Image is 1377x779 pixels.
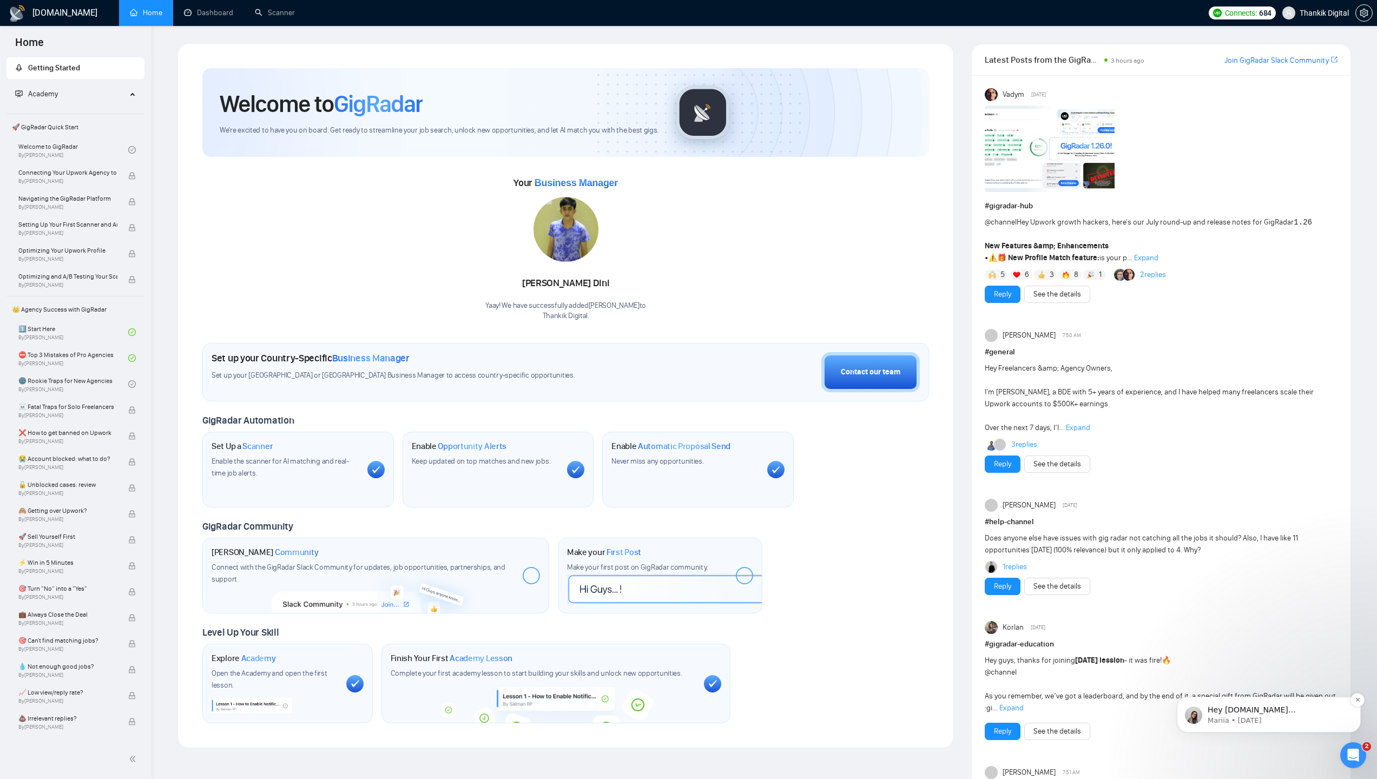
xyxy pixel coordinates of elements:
[1031,623,1045,632] span: [DATE]
[1063,768,1080,777] span: 7:51 AM
[18,724,117,730] span: By [PERSON_NAME]
[18,372,128,396] a: 🌚 Rookie Traps for New AgenciesBy[PERSON_NAME]
[997,253,1006,262] span: 🎁
[391,653,512,664] h1: Finish Your First
[18,412,117,419] span: By [PERSON_NAME]
[1013,271,1020,279] img: ❤️
[212,547,319,558] h1: [PERSON_NAME]
[985,516,1338,528] h1: # help-channel
[18,282,117,288] span: By [PERSON_NAME]
[485,274,646,293] div: [PERSON_NAME] Dini
[1225,7,1257,19] span: Connects:
[18,464,117,471] span: By [PERSON_NAME]
[985,561,997,573] img: Dima
[1033,288,1081,300] a: See the details
[241,653,276,664] span: Academy
[1008,253,1099,262] strong: New Profile Match feature:
[128,250,136,258] span: lock
[18,138,128,162] a: Welcome to GigRadarBy[PERSON_NAME]
[485,301,646,321] div: Yaay! We have successfully added [PERSON_NAME] to
[1259,7,1271,19] span: 684
[18,583,117,594] span: 🎯 Turn “No” into a “Yes”
[985,533,1298,554] span: Does anyone else have issues with gig radar not catching all the jobs it should? Also, I have lik...
[128,562,136,570] span: lock
[434,687,677,723] img: academy-bg.png
[1161,674,1377,750] iframe: Intercom notifications message
[18,531,117,542] span: 🚀 Sell Yourself First
[985,455,1020,473] button: Reply
[212,669,327,690] span: Open the Academy and open the first lesson.
[242,441,273,452] span: Scanner
[513,177,618,189] span: Your
[128,328,136,336] span: check-circle
[128,640,136,648] span: lock
[184,8,233,17] a: dashboardDashboard
[1285,9,1293,17] span: user
[1038,271,1045,279] img: 👍
[128,692,136,699] span: lock
[220,126,658,136] span: We're excited to have you on board. Get ready to streamline your job search, unlock new opportuni...
[676,85,730,140] img: gigradar-logo.png
[985,53,1101,67] span: Latest Posts from the GigRadar Community
[1033,580,1081,592] a: See the details
[128,198,136,206] span: lock
[1024,286,1090,303] button: See the details
[985,217,1017,227] span: @channel
[1003,622,1024,633] span: Korlan
[15,89,58,98] span: Academy
[1025,269,1029,280] span: 6
[18,219,117,230] span: Setting Up Your First Scanner and Auto-Bidder
[18,594,117,600] span: By [PERSON_NAME]
[1134,253,1158,262] span: Expand
[272,563,479,613] img: slackcommunity-bg.png
[611,457,703,466] span: Never miss any opportunities.
[1114,269,1126,281] img: Alex B
[985,578,1020,595] button: Reply
[438,441,506,452] span: Opportunity Alerts
[18,620,117,626] span: By [PERSON_NAME]
[1331,55,1338,65] a: export
[412,441,507,452] h1: Enable
[128,354,136,362] span: check-circle
[1355,4,1373,22] button: setting
[18,672,117,678] span: By [PERSON_NAME]
[985,200,1338,212] h1: # gigradar-hub
[1003,89,1024,101] span: Vadym
[18,479,117,490] span: 🔓 Unblocked cases: review
[18,245,117,256] span: Optimizing Your Upwork Profile
[18,505,117,516] span: 🙈 Getting over Upwork?
[18,698,117,704] span: By [PERSON_NAME]
[1162,656,1171,665] span: 🔥
[841,366,900,378] div: Contact our team
[18,557,117,568] span: ⚡ Win in 5 Minutes
[1356,9,1372,17] span: setting
[1024,723,1090,740] button: See the details
[128,432,136,440] span: lock
[985,621,998,634] img: Korlan
[128,172,136,180] span: lock
[1003,499,1056,511] span: [PERSON_NAME]
[821,352,920,392] button: Contact our team
[6,35,52,57] span: Home
[985,638,1338,650] h1: # gigradar-education
[18,453,117,464] span: 😭 Account blocked: what to do?
[985,656,1336,712] span: Hey guys, thanks for joining - it was fire! As you remember, we’ve got a leaderboard, and by the ...
[1003,562,1027,572] a: 1replies
[988,253,997,262] span: ⚠️
[18,346,128,370] a: ⛔ Top 3 Mistakes of Pro AgenciesBy[PERSON_NAME]
[212,441,273,452] h1: Set Up a
[985,217,1312,262] span: Hey Upwork growth hackers, here's our July round-up and release notes for GigRadar • is your p...
[1331,55,1338,64] span: export
[128,588,136,596] span: lock
[1011,439,1037,450] a: 3replies
[18,204,117,210] span: By [PERSON_NAME]
[1087,271,1095,279] img: 🎉
[985,88,998,101] img: Vadym
[985,668,1017,677] span: @channel
[18,230,117,236] span: By [PERSON_NAME]
[535,177,618,188] span: Business Manager
[1066,423,1090,432] span: Expand
[999,703,1024,712] span: Expand
[1050,269,1054,280] span: 3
